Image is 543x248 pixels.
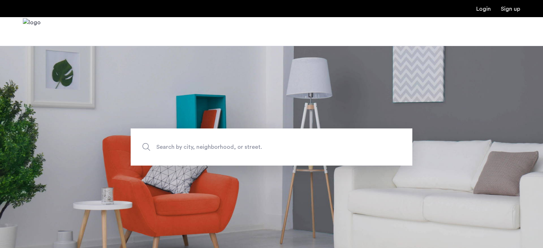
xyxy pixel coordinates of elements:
[156,142,353,152] span: Search by city, neighborhood, or street.
[23,18,41,45] a: Cazamio Logo
[23,18,41,45] img: logo
[476,6,491,12] a: Login
[501,6,520,12] a: Registration
[131,128,412,166] input: Apartment Search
